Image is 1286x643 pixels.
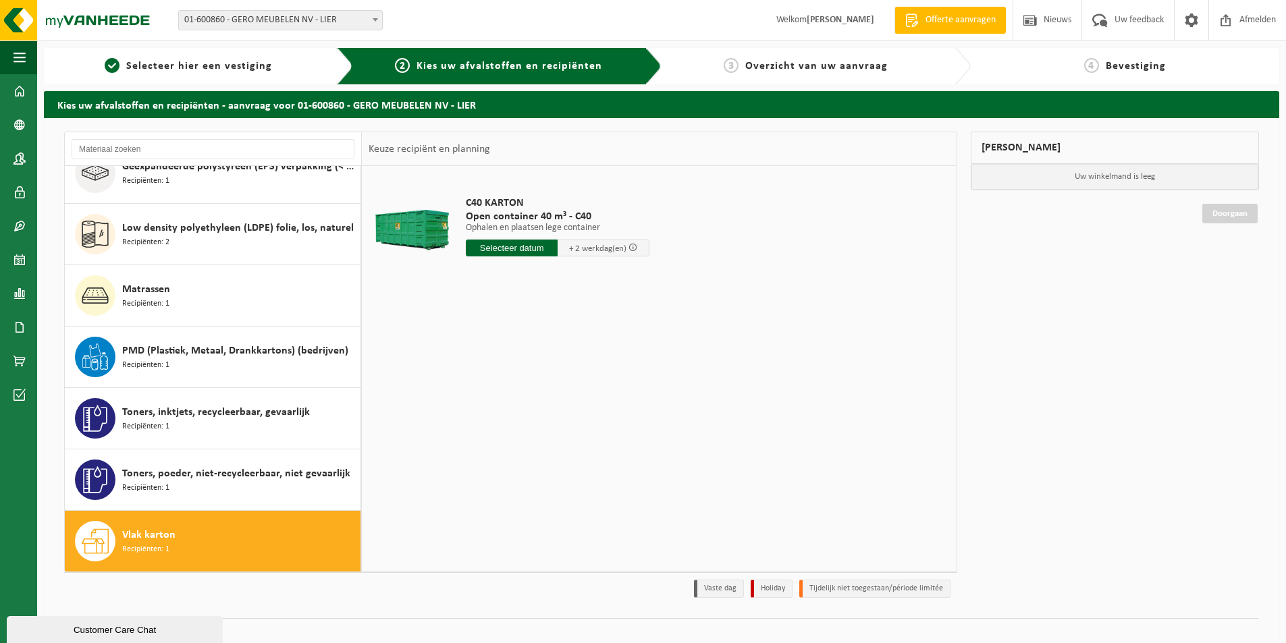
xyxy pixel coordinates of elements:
span: 3 [724,58,739,73]
span: Bevestiging [1106,61,1166,72]
a: Offerte aanvragen [894,7,1006,34]
span: Open container 40 m³ - C40 [466,210,649,223]
span: + 2 werkdag(en) [569,244,626,253]
span: Geëxpandeerde polystyreen (EPS) verpakking (< 1 m² per stuk), recycleerbaar [122,159,357,175]
p: Uw winkelmand is leeg [971,164,1259,190]
span: Offerte aanvragen [922,13,999,27]
a: Doorgaan [1202,204,1258,223]
strong: [PERSON_NAME] [807,15,874,25]
span: Kies uw afvalstoffen en recipiënten [417,61,602,72]
span: Low density polyethyleen (LDPE) folie, los, naturel [122,220,354,236]
li: Vaste dag [694,580,744,598]
span: 1 [105,58,119,73]
span: 01-600860 - GERO MEUBELEN NV - LIER [179,11,382,30]
span: Matrassen [122,281,170,298]
span: Recipiënten: 1 [122,543,169,556]
button: Low density polyethyleen (LDPE) folie, los, naturel Recipiënten: 2 [65,204,361,265]
span: C40 KARTON [466,196,649,210]
span: 4 [1084,58,1099,73]
span: PMD (Plastiek, Metaal, Drankkartons) (bedrijven) [122,343,348,359]
span: Recipiënten: 1 [122,359,169,372]
div: Keuze recipiënt en planning [362,132,497,166]
span: Recipiënten: 1 [122,298,169,310]
li: Tijdelijk niet toegestaan/période limitée [799,580,950,598]
span: Vlak karton [122,527,176,543]
button: Toners, poeder, niet-recycleerbaar, niet gevaarlijk Recipiënten: 1 [65,449,361,511]
span: Recipiënten: 1 [122,175,169,188]
span: Recipiënten: 2 [122,236,169,249]
input: Materiaal zoeken [72,139,354,159]
button: Matrassen Recipiënten: 1 [65,265,361,327]
span: Overzicht van uw aanvraag [745,61,888,72]
span: Recipiënten: 1 [122,482,169,495]
div: [PERSON_NAME] [971,132,1260,164]
span: Toners, inktjets, recycleerbaar, gevaarlijk [122,404,310,420]
iframe: chat widget [7,613,225,643]
span: 01-600860 - GERO MEUBELEN NV - LIER [178,10,383,30]
span: Toners, poeder, niet-recycleerbaar, niet gevaarlijk [122,466,350,482]
a: 1Selecteer hier een vestiging [51,58,326,74]
span: Selecteer hier een vestiging [126,61,272,72]
button: PMD (Plastiek, Metaal, Drankkartons) (bedrijven) Recipiënten: 1 [65,327,361,388]
h2: Kies uw afvalstoffen en recipiënten - aanvraag voor 01-600860 - GERO MEUBELEN NV - LIER [44,91,1279,117]
button: Vlak karton Recipiënten: 1 [65,511,361,571]
li: Holiday [751,580,793,598]
button: Geëxpandeerde polystyreen (EPS) verpakking (< 1 m² per stuk), recycleerbaar Recipiënten: 1 [65,142,361,204]
button: Toners, inktjets, recycleerbaar, gevaarlijk Recipiënten: 1 [65,388,361,449]
input: Selecteer datum [466,240,558,256]
span: 2 [395,58,410,73]
span: Recipiënten: 1 [122,420,169,433]
p: Ophalen en plaatsen lege container [466,223,649,233]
